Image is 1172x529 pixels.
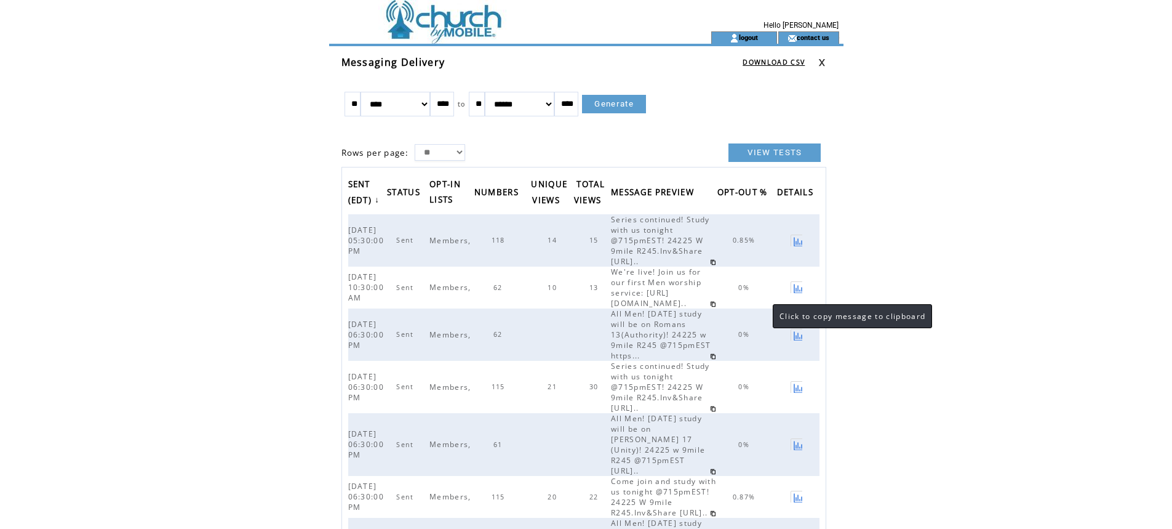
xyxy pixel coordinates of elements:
[738,330,752,339] span: 0%
[717,184,774,204] a: OPT-OUT %
[396,440,417,449] span: Sent
[589,236,602,244] span: 15
[348,371,385,403] span: [DATE] 06:30:00 PM
[611,184,700,204] a: MESSAGE PREVIEW
[611,267,701,309] span: We're live! Join us for our first Men worship service: [URL][DOMAIN_NAME]..
[396,236,417,244] span: Sent
[743,58,805,67] a: DOWNLOAD CSV
[611,309,711,361] span: All Men! [DATE] study will be on Romans 13(Authority)! 24225 w 9mile R245 @715pmEST https...
[739,33,758,41] a: logout
[341,147,409,158] span: Rows per page:
[548,493,560,501] span: 20
[458,100,466,108] span: to
[341,55,445,69] span: Messaging Delivery
[777,184,816,204] span: DETAILS
[548,283,560,292] span: 10
[611,214,710,267] span: Series continued! Study with us tonight @715pmEST! 24225 W 9mile R245.Inv&Share [URL]..
[387,184,423,204] span: STATUS
[429,235,474,246] span: Members,
[548,236,560,244] span: 14
[611,476,716,518] span: Come join and study with us tonight @715pmEST! 24225 W 9mile R245.Inv&Share [URL]..
[589,493,602,501] span: 22
[738,283,752,292] span: 0%
[574,176,605,212] span: TOTAL VIEWS
[348,272,385,303] span: [DATE] 10:30:00 AM
[429,491,474,502] span: Members,
[611,413,705,476] span: All Men! [DATE] study will be on [PERSON_NAME] 17 (Unity)! 24225 w 9mile R245 @715pmEST [URL]..
[797,33,829,41] a: contact us
[396,382,417,391] span: Sent
[763,21,839,30] span: Hello [PERSON_NAME]
[348,176,375,212] span: SENT (EDT)
[429,282,474,293] span: Members,
[574,175,608,211] a: TOTAL VIEWS
[779,311,925,321] span: Click to copy message to clipboard
[348,429,385,460] span: [DATE] 06:30:00 PM
[396,493,417,501] span: Sent
[348,481,385,512] span: [DATE] 06:30:00 PM
[733,236,759,244] span: 0.85%
[531,175,567,211] a: UNIQUE VIEWS
[429,176,461,211] span: OPT-IN LISTS
[493,283,506,292] span: 62
[429,439,474,450] span: Members,
[717,184,771,204] span: OPT-OUT %
[492,382,508,391] span: 115
[348,319,385,350] span: [DATE] 06:30:00 PM
[474,184,522,204] span: NUMBERS
[429,329,474,340] span: Members,
[589,283,602,292] span: 13
[474,184,525,204] a: NUMBERS
[738,440,752,449] span: 0%
[733,493,759,501] span: 0.87%
[493,440,506,449] span: 61
[387,184,426,204] a: STATUS
[493,330,506,339] span: 62
[396,283,417,292] span: Sent
[738,382,752,391] span: 0%
[492,236,508,244] span: 118
[348,225,385,256] span: [DATE] 05:30:00 PM
[787,33,797,43] img: contact_us_icon.gif
[589,382,602,391] span: 30
[396,330,417,339] span: Sent
[611,184,697,204] span: MESSAGE PREVIEW
[429,382,474,392] span: Members,
[348,175,383,211] a: SENT (EDT)↓
[492,493,508,501] span: 115
[548,382,560,391] span: 21
[728,143,821,162] a: VIEW TESTS
[611,361,710,413] span: Series continued! Study with us tonight @715pmEST! 24225 W 9mile R245.Inv&Share [URL]..
[531,176,567,212] span: UNIQUE VIEWS
[582,95,646,113] a: Generate
[730,33,739,43] img: account_icon.gif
